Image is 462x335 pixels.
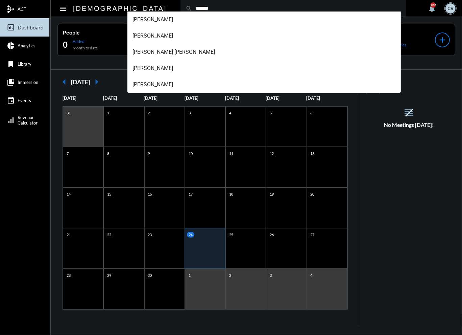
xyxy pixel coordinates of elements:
[185,95,225,101] p: [DATE]
[366,79,452,87] h2: AGENDA
[428,4,436,13] mat-icon: notifications
[133,28,396,44] span: [PERSON_NAME]
[65,191,72,197] p: 14
[105,151,111,156] p: 8
[18,24,44,30] span: Dashboard
[65,110,72,116] p: 31
[56,2,70,15] button: Toggle sidenav
[268,110,273,116] p: 5
[7,78,15,86] mat-icon: collections_bookmark
[227,151,235,156] p: 11
[59,5,67,13] mat-icon: Side nav toggle icon
[18,80,38,85] span: Immersion
[187,110,192,116] p: 3
[7,42,15,50] mat-icon: pie_chart
[7,23,15,31] mat-icon: insert_chart_outlined
[266,95,306,101] p: [DATE]
[187,272,192,278] p: 1
[445,3,456,14] div: CV
[309,272,314,278] p: 4
[103,95,144,101] p: [DATE]
[187,191,194,197] p: 17
[146,110,152,116] p: 2
[309,191,316,197] p: 20
[366,88,452,94] p: [DATE]
[307,95,347,101] p: [DATE]
[18,61,31,67] span: Library
[268,272,273,278] p: 3
[146,151,152,156] p: 9
[431,2,436,8] div: 165
[18,98,31,103] span: Events
[90,75,103,89] mat-icon: arrow_right
[63,39,68,50] h2: 0
[18,6,26,12] span: ACT
[227,272,233,278] p: 2
[438,35,447,45] mat-icon: add
[187,232,194,238] p: 24
[105,272,113,278] p: 29
[133,44,396,60] span: [PERSON_NAME] [PERSON_NAME]
[403,107,414,118] mat-icon: reorder
[65,272,72,278] p: 28
[105,232,113,238] p: 22
[71,78,90,86] h2: [DATE]
[227,110,233,116] p: 4
[146,232,154,238] p: 23
[227,232,235,238] p: 25
[268,151,275,156] p: 12
[18,43,35,48] span: Analytics
[144,95,185,101] p: [DATE]
[133,76,396,93] span: [PERSON_NAME]
[7,96,15,105] mat-icon: event
[18,115,38,126] span: Revenue Calculator
[268,232,275,238] p: 26
[73,45,98,50] p: Month to date
[73,3,167,14] h2: [DEMOGRAPHIC_DATA]
[7,60,15,68] mat-icon: bookmark
[65,151,70,156] p: 7
[227,191,235,197] p: 18
[73,39,98,44] p: Added
[268,191,275,197] p: 19
[309,232,316,238] p: 27
[105,110,111,116] p: 1
[63,95,103,101] p: [DATE]
[7,5,15,13] mat-icon: mediation
[225,95,266,101] p: [DATE]
[359,122,459,128] h5: No Meetings [DATE]!
[146,191,154,197] p: 16
[309,151,316,156] p: 13
[65,232,72,238] p: 21
[146,272,154,278] p: 30
[63,29,131,36] p: People
[57,75,71,89] mat-icon: arrow_left
[133,60,396,76] span: [PERSON_NAME]
[7,116,15,124] mat-icon: signal_cellular_alt
[187,151,194,156] p: 10
[186,5,192,12] mat-icon: search
[105,191,113,197] p: 15
[309,110,314,116] p: 6
[133,12,396,28] span: [PERSON_NAME]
